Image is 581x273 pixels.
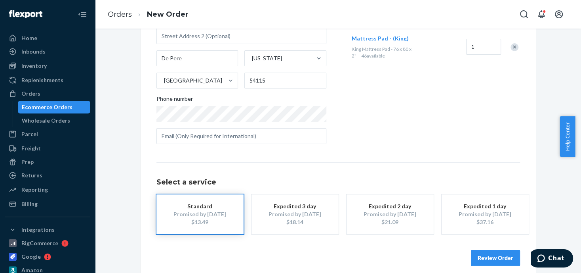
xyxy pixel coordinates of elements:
[244,73,326,88] input: ZIP Code
[251,194,339,234] button: Expedited 3 dayPromised by [DATE]$18.14
[21,158,34,166] div: Prep
[5,169,90,182] a: Returns
[352,35,409,42] span: Mattress Pad - (King)
[168,210,232,218] div: Promised by [DATE]
[18,101,91,113] a: Ecommerce Orders
[156,50,238,66] input: City
[168,218,232,226] div: $13.49
[516,6,532,22] button: Open Search Box
[147,10,189,19] a: New Order
[5,250,90,263] a: Google
[9,10,42,18] img: Flexport logo
[442,194,529,234] button: Expedited 1 dayPromised by [DATE]$37.16
[511,43,518,51] div: Remove Item
[358,202,422,210] div: Expedited 2 day
[5,237,90,250] a: BigCommerce
[5,128,90,140] a: Parcel
[21,226,55,234] div: Integrations
[5,156,90,168] a: Prep
[21,48,46,56] div: Inbounds
[21,186,48,194] div: Reporting
[263,202,327,210] div: Expedited 3 day
[531,249,573,269] iframe: Opens a widget where you can chat to one of our agents
[22,103,72,111] div: Ecommerce Orders
[252,54,282,62] div: [US_STATE]
[21,76,63,84] div: Replenishments
[5,223,90,236] button: Integrations
[5,45,90,58] a: Inbounds
[21,34,37,42] div: Home
[21,144,41,152] div: Freight
[101,3,195,26] ol: breadcrumbs
[263,218,327,226] div: $18.14
[347,194,434,234] button: Expedited 2 dayPromised by [DATE]$21.09
[352,46,411,59] span: King Mattress Pad - 76 x 80 x 2"
[551,6,567,22] button: Open account menu
[5,198,90,210] a: Billing
[431,43,435,50] span: —
[156,128,326,144] input: Email (Only Required for International)
[18,114,91,127] a: Wholesale Orders
[251,54,252,62] input: [US_STATE]
[5,60,90,72] a: Inventory
[352,35,409,42] button: Mattress Pad - (King)
[453,210,517,218] div: Promised by [DATE]
[471,250,520,266] button: Review Order
[21,200,38,208] div: Billing
[5,74,90,87] a: Replenishments
[21,171,42,179] div: Returns
[263,210,327,218] div: Promised by [DATE]
[21,130,38,138] div: Parcel
[74,6,90,22] button: Close Navigation
[21,253,41,261] div: Google
[163,77,164,85] input: [GEOGRAPHIC_DATA]
[5,32,90,44] a: Home
[108,10,132,19] a: Orders
[5,142,90,155] a: Freight
[560,116,575,157] button: Help Center
[466,39,501,55] input: Quantity
[361,53,385,59] span: 46 available
[21,239,58,247] div: BigCommerce
[453,202,517,210] div: Expedited 1 day
[156,95,193,106] span: Phone number
[156,28,326,44] input: Street Address 2 (Optional)
[5,87,90,100] a: Orders
[533,6,549,22] button: Open notifications
[22,117,70,125] div: Wholesale Orders
[358,218,422,226] div: $21.09
[21,62,47,70] div: Inventory
[156,179,520,186] h1: Select a service
[168,202,232,210] div: Standard
[164,77,222,85] div: [GEOGRAPHIC_DATA]
[358,210,422,218] div: Promised by [DATE]
[21,90,40,98] div: Orders
[5,183,90,196] a: Reporting
[453,218,517,226] div: $37.16
[156,194,244,234] button: StandardPromised by [DATE]$13.49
